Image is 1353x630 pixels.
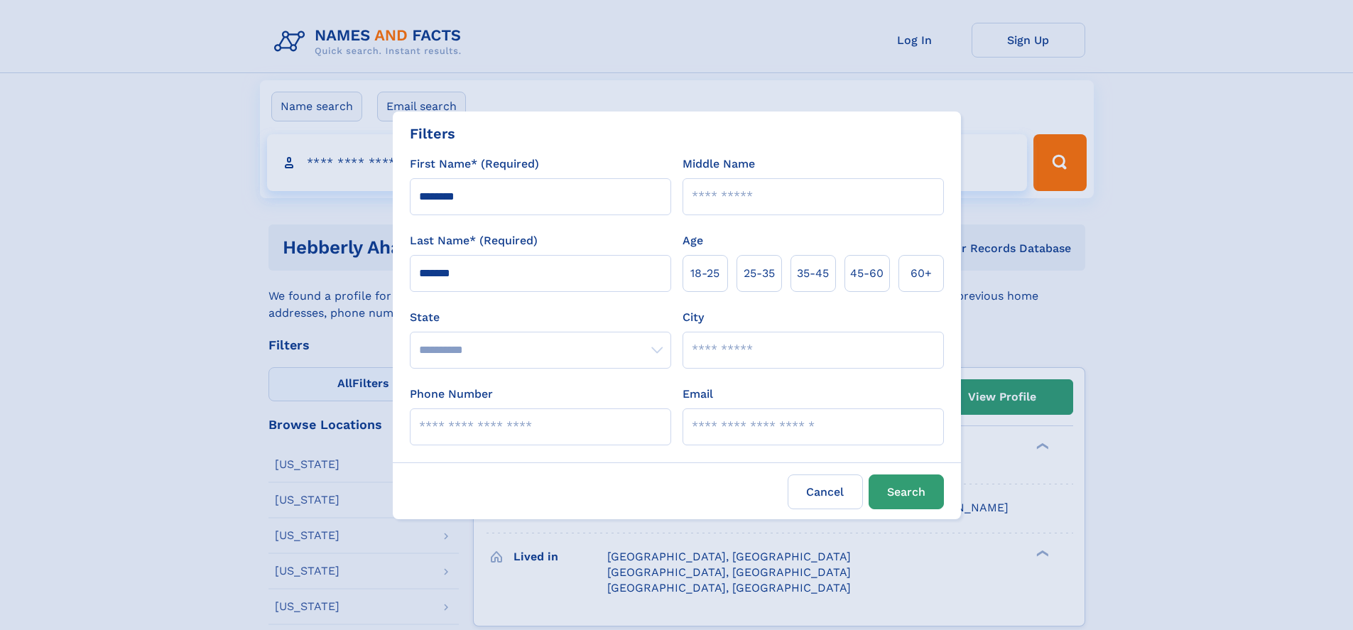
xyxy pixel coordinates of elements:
label: Email [683,386,713,403]
span: 60+ [911,265,932,282]
span: 35‑45 [797,265,829,282]
div: Filters [410,123,455,144]
label: Age [683,232,703,249]
label: Phone Number [410,386,493,403]
span: 25‑35 [744,265,775,282]
button: Search [869,474,944,509]
span: 18‑25 [690,265,719,282]
label: Cancel [788,474,863,509]
span: 45‑60 [850,265,884,282]
label: Last Name* (Required) [410,232,538,249]
label: City [683,309,704,326]
label: First Name* (Required) [410,156,539,173]
label: Middle Name [683,156,755,173]
label: State [410,309,671,326]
